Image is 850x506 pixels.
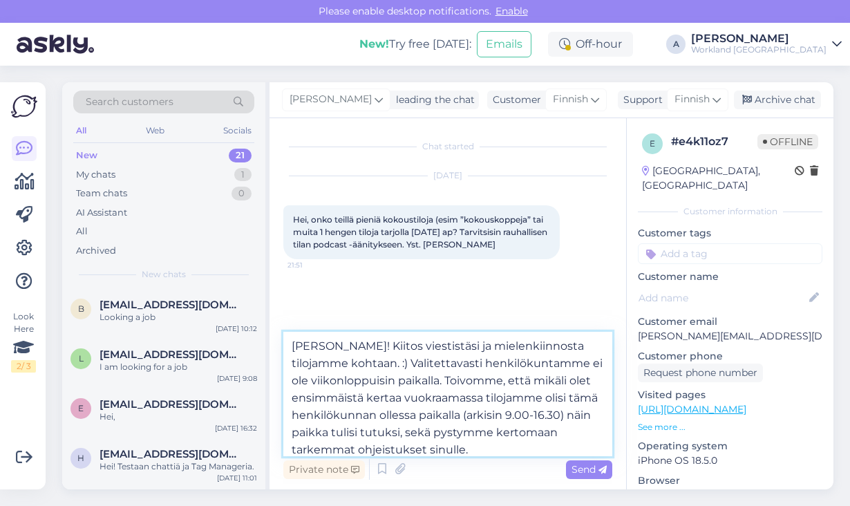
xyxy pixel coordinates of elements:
[757,134,818,149] span: Offline
[232,187,252,200] div: 0
[283,140,612,153] div: Chat started
[638,349,822,364] p: Customer phone
[76,206,127,220] div: AI Assistant
[638,315,822,329] p: Customer email
[76,187,127,200] div: Team chats
[638,403,746,415] a: [URL][DOMAIN_NAME]
[77,453,84,463] span: h
[283,460,365,479] div: Private note
[78,303,84,314] span: b
[76,168,115,182] div: My chats
[215,423,257,433] div: [DATE] 16:32
[639,290,806,306] input: Add name
[638,205,822,218] div: Customer information
[666,35,686,54] div: A
[638,243,822,264] input: Add a tag
[100,299,243,311] span: basqueznorbertojr@gmail.com
[487,93,541,107] div: Customer
[11,360,36,373] div: 2 / 3
[691,44,827,55] div: Workland [GEOGRAPHIC_DATA]
[100,398,243,411] span: ellen.tahkola@pitala.fi
[217,373,257,384] div: [DATE] 9:08
[638,488,822,503] p: Safari 386.3.809454442
[100,411,257,423] div: Hei,
[553,92,588,107] span: Finnish
[100,348,243,361] span: leyikuneshetu2007@gmail.com
[11,310,36,373] div: Look Here
[229,149,252,162] div: 21
[477,31,531,57] button: Emails
[11,93,37,120] img: Askly Logo
[359,37,389,50] b: New!
[76,225,88,238] div: All
[100,361,257,373] div: I am looking for a job
[548,32,633,57] div: Off-hour
[283,332,612,456] textarea: [PERSON_NAME]! Kiitos viestistäsi ja mielenkiinnosta tilojamme kohtaan. :) Valitettavasti henkilö...
[86,95,173,109] span: Search customers
[638,439,822,453] p: Operating system
[100,311,257,324] div: Looking a job
[638,474,822,488] p: Browser
[638,453,822,468] p: iPhone OS 18.5.0
[691,33,827,44] div: [PERSON_NAME]
[638,421,822,433] p: See more ...
[671,133,757,150] div: # e4k11oz7
[674,92,710,107] span: Finnish
[572,463,607,476] span: Send
[390,93,475,107] div: leading the chat
[618,93,663,107] div: Support
[78,403,84,413] span: e
[638,364,763,382] div: Request phone number
[100,460,257,473] div: Hei! Testaan chattiä ja Tag Manageria.
[638,329,822,344] p: [PERSON_NAME][EMAIL_ADDRESS][DOMAIN_NAME]
[143,122,167,140] div: Web
[642,164,795,193] div: [GEOGRAPHIC_DATA], [GEOGRAPHIC_DATA]
[283,169,612,182] div: [DATE]
[287,260,339,270] span: 21:51
[220,122,254,140] div: Socials
[638,270,822,284] p: Customer name
[234,168,252,182] div: 1
[650,138,655,149] span: e
[638,388,822,402] p: Visited pages
[638,226,822,241] p: Customer tags
[76,149,97,162] div: New
[491,5,532,17] span: Enable
[76,244,116,258] div: Archived
[142,268,186,281] span: New chats
[293,214,549,250] span: Hei, onko teillä pieniä kokoustiloja (esim ”kokouskoppeja” tai muita 1 hengen tiloja tarjolla [DA...
[73,122,89,140] div: All
[217,473,257,483] div: [DATE] 11:01
[216,324,257,334] div: [DATE] 10:12
[100,448,243,460] span: hanna@kamu.digital
[691,33,842,55] a: [PERSON_NAME]Workland [GEOGRAPHIC_DATA]
[734,91,821,109] div: Archive chat
[79,353,84,364] span: l
[359,36,471,53] div: Try free [DATE]:
[290,92,372,107] span: [PERSON_NAME]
